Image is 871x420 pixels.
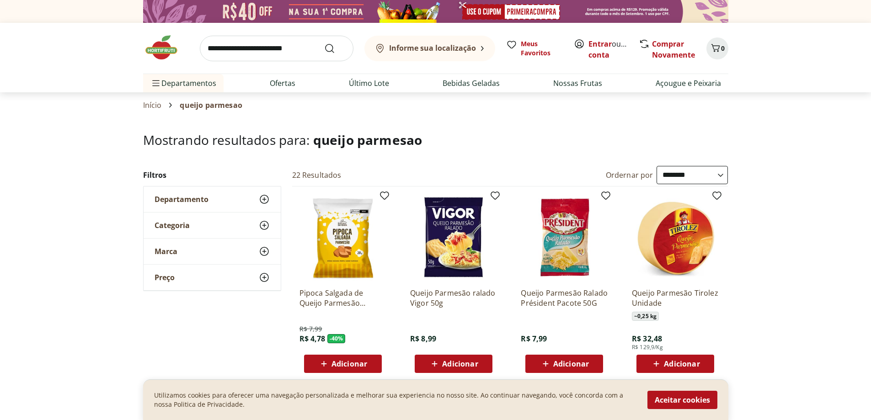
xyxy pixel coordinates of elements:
a: Entrar [588,39,612,49]
a: Comprar Novamente [652,39,695,60]
img: Queijo Parmesão ralado Vigor 50g [410,194,497,281]
input: search [200,36,353,61]
img: Queijo Parmesão Tirolez Unidade [632,194,719,281]
a: Açougue e Peixaria [656,78,721,89]
span: R$ 4,78 [299,334,326,344]
button: Adicionar [636,355,714,373]
span: R$ 7,99 [299,324,322,334]
button: Departamento [144,186,281,212]
span: Categoria [155,221,190,230]
span: - 40 % [327,334,346,343]
a: Criar conta [588,39,639,60]
span: R$ 8,99 [410,334,436,344]
button: Carrinho [706,37,728,59]
span: ~ 0,25 kg [632,312,659,321]
h2: 22 Resultados [292,170,342,180]
span: Adicionar [664,360,700,367]
a: Queijo Parmesão ralado Vigor 50g [410,288,497,308]
button: Marca [144,239,281,264]
span: Marca [155,247,177,256]
button: Menu [150,72,161,94]
button: Adicionar [304,355,382,373]
a: Pipoca Salgada de Queijo Parmesão Natural da Terra 20g [299,288,386,308]
span: Adicionar [553,360,589,367]
span: queijo parmesao [313,131,422,149]
span: 0 [721,44,725,53]
button: Adicionar [525,355,603,373]
button: Adicionar [415,355,492,373]
span: Preço [155,273,175,282]
a: Bebidas Geladas [443,78,500,89]
button: Aceitar cookies [647,391,717,409]
img: Hortifruti [143,34,189,61]
p: Utilizamos cookies para oferecer uma navegação personalizada e melhorar sua experiencia no nosso ... [154,391,636,409]
span: ou [588,38,629,60]
a: Último Lote [349,78,389,89]
img: Queijo Parmesão Ralado Président Pacote 50G [521,194,608,281]
span: Departamentos [150,72,216,94]
button: Preço [144,265,281,290]
button: Informe sua localização [364,36,495,61]
a: Queijo Parmesão Ralado Président Pacote 50G [521,288,608,308]
button: Categoria [144,213,281,238]
span: queijo parmesao [180,101,242,109]
label: Ordernar por [606,170,653,180]
h1: Mostrando resultados para: [143,133,728,147]
span: R$ 7,99 [521,334,547,344]
a: Meus Favoritos [506,39,563,58]
span: Adicionar [442,360,478,367]
span: R$ 32,48 [632,334,662,344]
span: Meus Favoritos [521,39,563,58]
span: R$ 129,9/Kg [632,344,663,351]
a: Ofertas [270,78,295,89]
img: Pipoca Salgada de Queijo Parmesão Natural da Terra 20g [299,194,386,281]
a: Queijo Parmesão Tirolez Unidade [632,288,719,308]
b: Informe sua localização [389,43,476,53]
span: Departamento [155,195,208,204]
a: Início [143,101,162,109]
a: Nossas Frutas [553,78,602,89]
button: Submit Search [324,43,346,54]
h2: Filtros [143,166,281,184]
span: Adicionar [331,360,367,367]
